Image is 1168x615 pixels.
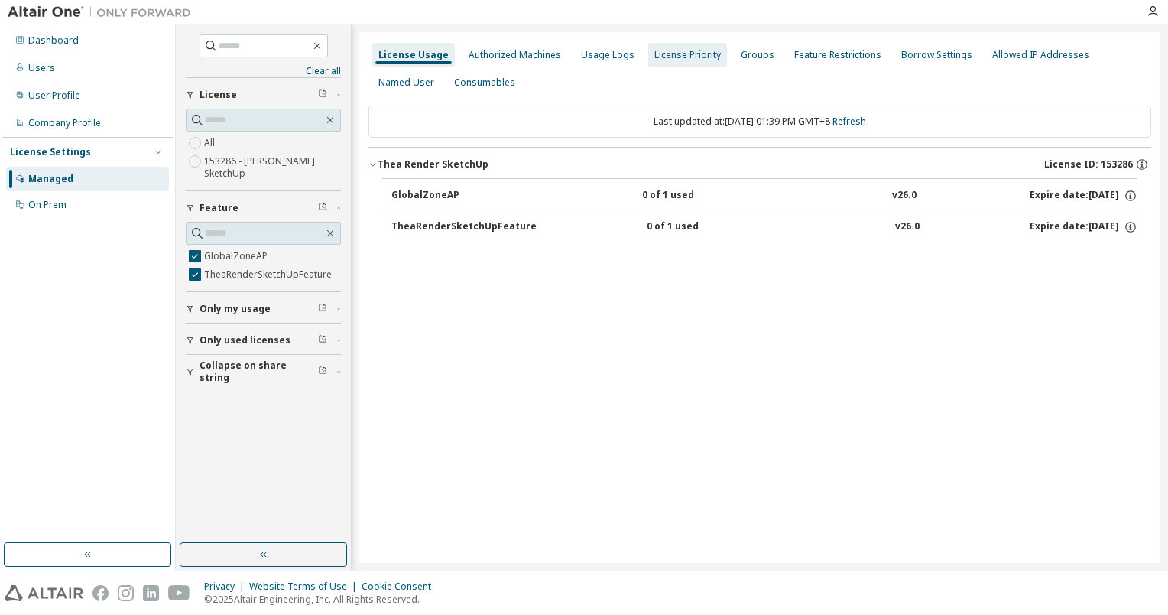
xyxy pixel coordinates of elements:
div: v26.0 [892,189,917,203]
div: Managed [28,173,73,185]
button: GlobalZoneAP0 of 1 usedv26.0Expire date:[DATE] [391,179,1137,213]
img: youtube.svg [168,585,190,601]
div: Website Terms of Use [249,581,362,593]
span: Clear filter [318,303,327,315]
span: License [200,89,237,101]
div: Users [28,62,55,74]
span: Clear filter [318,202,327,214]
button: TheaRenderSketchUpFeature0 of 1 usedv26.0Expire date:[DATE] [391,210,1137,244]
button: Feature [186,191,341,225]
div: Feature Restrictions [794,49,881,61]
div: License Settings [10,146,91,158]
img: instagram.svg [118,585,134,601]
div: Expire date: [DATE] [1030,189,1137,203]
div: On Prem [28,199,67,211]
div: License Usage [378,49,449,61]
label: 153286 - [PERSON_NAME] SketchUp [204,152,341,183]
button: License [186,78,341,112]
div: Dashboard [28,34,79,47]
img: linkedin.svg [143,585,159,601]
button: Collapse on share string [186,355,341,389]
button: Only used licenses [186,324,341,357]
div: Expire date: [DATE] [1030,220,1137,234]
div: Authorized Machines [469,49,561,61]
div: User Profile [28,89,80,102]
div: Borrow Settings [901,49,972,61]
div: Privacy [204,581,249,593]
span: Only used licenses [200,334,290,347]
span: Clear filter [318,334,327,347]
div: Named User [378,76,434,89]
span: Clear filter [318,89,327,101]
a: Refresh [832,115,866,128]
button: Thea Render SketchUpLicense ID: 153286 [368,148,1151,181]
div: GlobalZoneAP [391,189,529,203]
span: License ID: 153286 [1044,158,1133,171]
label: All [204,134,218,152]
div: Consumables [454,76,515,89]
div: Thea Render SketchUp [378,158,488,171]
div: License Priority [654,49,721,61]
div: 0 of 1 used [647,220,784,234]
div: Last updated at: [DATE] 01:39 PM GMT+8 [368,106,1151,138]
img: altair_logo.svg [5,585,83,601]
span: Only my usage [200,303,271,315]
img: facebook.svg [92,585,109,601]
span: Clear filter [318,366,327,378]
img: Altair One [8,5,199,20]
div: Allowed IP Addresses [992,49,1089,61]
div: Company Profile [28,117,101,129]
div: 0 of 1 used [642,189,780,203]
label: GlobalZoneAP [204,247,271,265]
label: TheaRenderSketchUpFeature [204,265,335,284]
div: TheaRenderSketchUpFeature [391,220,537,234]
button: Only my usage [186,292,341,326]
p: © 2025 Altair Engineering, Inc. All Rights Reserved. [204,593,440,606]
a: Clear all [186,65,341,77]
div: Cookie Consent [362,581,440,593]
div: v26.0 [895,220,920,234]
div: Groups [741,49,774,61]
span: Feature [200,202,238,214]
span: Collapse on share string [200,360,318,384]
div: Usage Logs [581,49,634,61]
